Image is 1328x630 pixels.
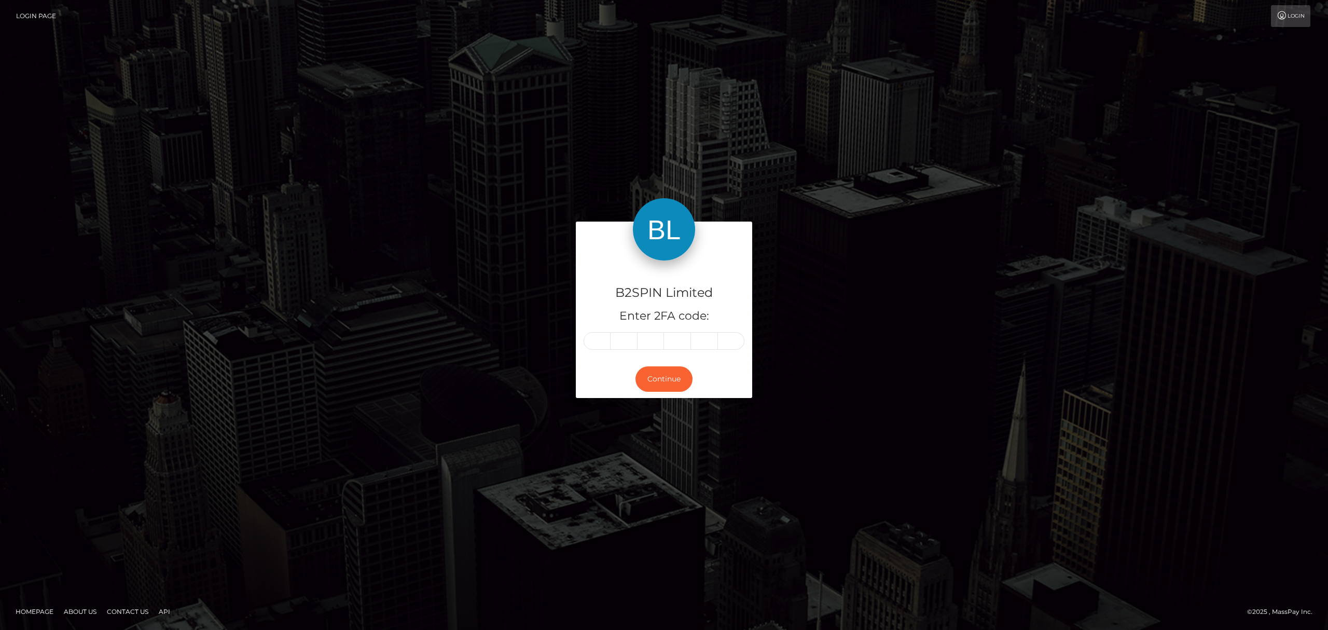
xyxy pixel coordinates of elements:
a: Contact Us [103,604,153,620]
div: © 2025 , MassPay Inc. [1247,606,1320,618]
a: Login Page [16,5,56,27]
h4: B2SPIN Limited [584,284,744,302]
img: B2SPIN Limited [633,198,695,261]
a: Homepage [11,604,58,620]
a: About Us [60,604,101,620]
a: API [155,604,174,620]
h5: Enter 2FA code: [584,308,744,324]
button: Continue [635,366,693,392]
a: Login [1271,5,1310,27]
